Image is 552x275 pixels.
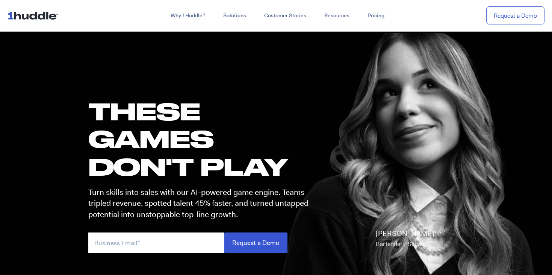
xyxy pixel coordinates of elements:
[88,97,315,180] h1: these GAMES DON'T PLAY
[486,6,544,25] a: Request a Demo
[358,9,393,23] a: Pricing
[376,240,425,248] span: Bartender / Server
[315,9,358,23] a: Resources
[224,232,287,253] input: Request a Demo
[214,9,255,23] a: Solutions
[162,9,214,23] a: Why 1Huddle?
[88,187,315,220] p: Turn skills into sales with our AI-powered game engine. Teams tripled revenue, spotted talent 45%...
[376,228,434,249] p: [PERSON_NAME]
[8,8,61,23] img: ...
[255,9,315,23] a: Customer Stories
[88,232,224,253] input: Business Email*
